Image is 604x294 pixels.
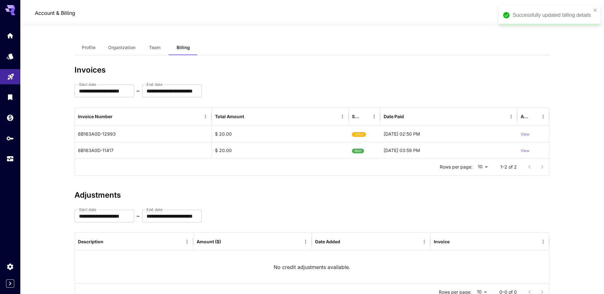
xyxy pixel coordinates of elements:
[521,126,529,142] button: View
[7,71,15,79] div: Playground
[75,66,550,74] h3: Invoices
[35,9,75,17] nav: breadcrumb
[222,237,231,246] button: Sort
[82,45,95,50] span: Profile
[75,125,212,142] div: 6B163A0D-12993
[79,82,96,87] label: Start date
[6,114,14,122] div: Wallet
[6,263,14,271] div: Settings
[440,164,472,170] p: Rows per page:
[78,239,103,244] div: Description
[6,52,14,60] div: Models
[6,134,14,142] div: API Keys
[380,125,517,142] div: 30-09-2025 02:50 PM
[274,263,350,271] p: No credit adjustments available.
[352,114,360,119] div: Status
[149,45,160,50] span: Team
[539,112,548,121] button: Menu
[75,191,550,200] h3: Adjustments
[146,82,162,87] label: End date
[352,143,364,159] span: PAID
[245,112,254,121] button: Sort
[197,239,221,244] div: Amount ($)
[212,142,349,158] div: $ 20.00
[201,112,210,121] button: Menu
[420,237,429,246] button: Menu
[521,148,529,154] p: View
[6,279,14,288] button: Expand sidebar
[475,162,490,171] div: 10
[146,207,162,212] label: End date
[78,114,113,119] div: Invoice Number
[405,112,413,121] button: Sort
[177,45,190,50] span: Billing
[215,114,244,119] div: Total Amount
[384,114,404,119] div: Date Paid
[341,237,350,246] button: Sort
[108,45,135,50] span: Organization
[183,237,192,246] button: Menu
[35,9,75,17] a: Account & Billing
[6,32,14,40] div: Home
[370,112,379,121] button: Menu
[500,164,517,170] p: 1–2 of 2
[521,131,529,137] p: View
[361,112,370,121] button: Sort
[136,87,140,95] p: ~
[380,142,517,158] div: 11-09-2025 03:59 PM
[212,125,349,142] div: $ 20.00
[315,239,340,244] div: Date Added
[301,237,310,246] button: Menu
[521,142,529,158] button: View
[338,112,347,121] button: Menu
[113,112,122,121] button: Sort
[6,91,14,99] div: Library
[507,112,516,121] button: Menu
[513,11,591,19] div: Successfully updated billing details
[434,239,450,244] div: Invoice
[136,212,140,220] p: ~
[75,142,212,158] div: 6B163A0D-11417
[521,114,529,119] div: Action
[539,237,548,246] button: Menu
[593,8,598,13] button: close
[104,237,113,246] button: Sort
[6,155,14,163] div: Usage
[450,237,459,246] button: Sort
[79,207,96,212] label: Start date
[530,112,539,121] button: Sort
[352,126,366,143] span: OPEN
